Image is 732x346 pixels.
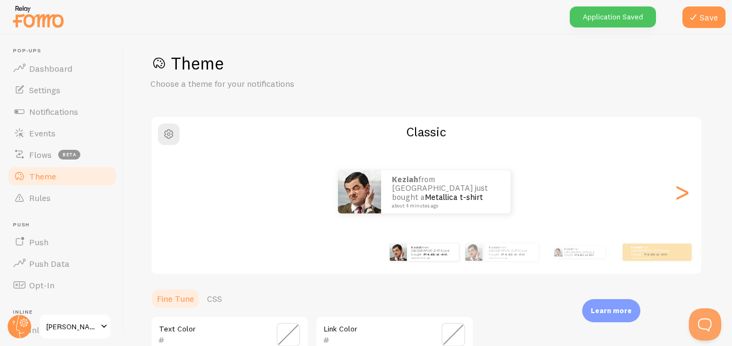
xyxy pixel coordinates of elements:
p: Choose a theme for your notifications [150,78,409,90]
span: Inline [13,309,118,316]
strong: Keziah [564,247,573,251]
span: Flows [29,149,52,160]
iframe: Help Scout Beacon - Open [689,308,721,341]
a: Rules [6,187,118,209]
p: Learn more [591,306,632,316]
a: Push [6,231,118,253]
small: about 4 minutes ago [411,257,453,259]
span: Events [29,128,56,139]
p: from [GEOGRAPHIC_DATA] just bought a [564,246,600,258]
small: about 4 minutes ago [631,257,673,259]
p: from [GEOGRAPHIC_DATA] just bought a [392,175,500,209]
span: Opt-In [29,280,54,290]
img: Fomo [390,244,407,261]
a: Dashboard [6,58,118,79]
img: Fomo [465,244,482,261]
span: Push Data [29,258,70,269]
img: Fomo [338,170,381,213]
span: [PERSON_NAME] [46,320,98,333]
img: fomo-relay-logo-orange.svg [11,3,65,30]
a: Settings [6,79,118,101]
img: Fomo [701,244,717,260]
strong: Keziah [489,245,500,250]
a: Flows beta [6,144,118,165]
span: Push [29,237,49,247]
a: Metallica t-shirt [425,192,483,202]
p: from [GEOGRAPHIC_DATA] just bought a [631,245,674,259]
span: Push [13,222,118,229]
span: Theme [29,171,56,182]
img: Fomo [554,248,563,257]
a: Fine Tune [150,288,201,309]
a: Metallica t-shirt [424,252,447,257]
a: Metallica t-shirt [575,253,593,257]
a: Events [6,122,118,144]
span: Settings [29,85,60,95]
a: Push Data [6,253,118,274]
p: from [GEOGRAPHIC_DATA] just bought a [489,245,534,259]
a: Metallica t-shirt [502,252,525,257]
strong: Keziah [411,245,422,250]
span: Dashboard [29,63,72,74]
strong: Keziah [631,245,642,250]
span: Rules [29,192,51,203]
p: from [GEOGRAPHIC_DATA] just bought a [411,245,454,259]
span: beta [58,150,80,160]
a: Metallica t-shirt [644,252,667,257]
a: [PERSON_NAME] [39,314,112,340]
a: CSS [201,288,229,309]
span: Notifications [29,106,78,117]
span: Pop-ups [13,47,118,54]
h2: Classic [151,123,701,140]
strong: Keziah [392,174,418,184]
h1: Theme [150,52,706,74]
small: about 4 minutes ago [489,257,533,259]
div: Next slide [675,153,688,231]
a: Opt-In [6,274,118,296]
a: Theme [6,165,118,187]
div: Application Saved [570,6,656,27]
a: Notifications [6,101,118,122]
div: Learn more [582,299,640,322]
small: about 4 minutes ago [392,203,496,209]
